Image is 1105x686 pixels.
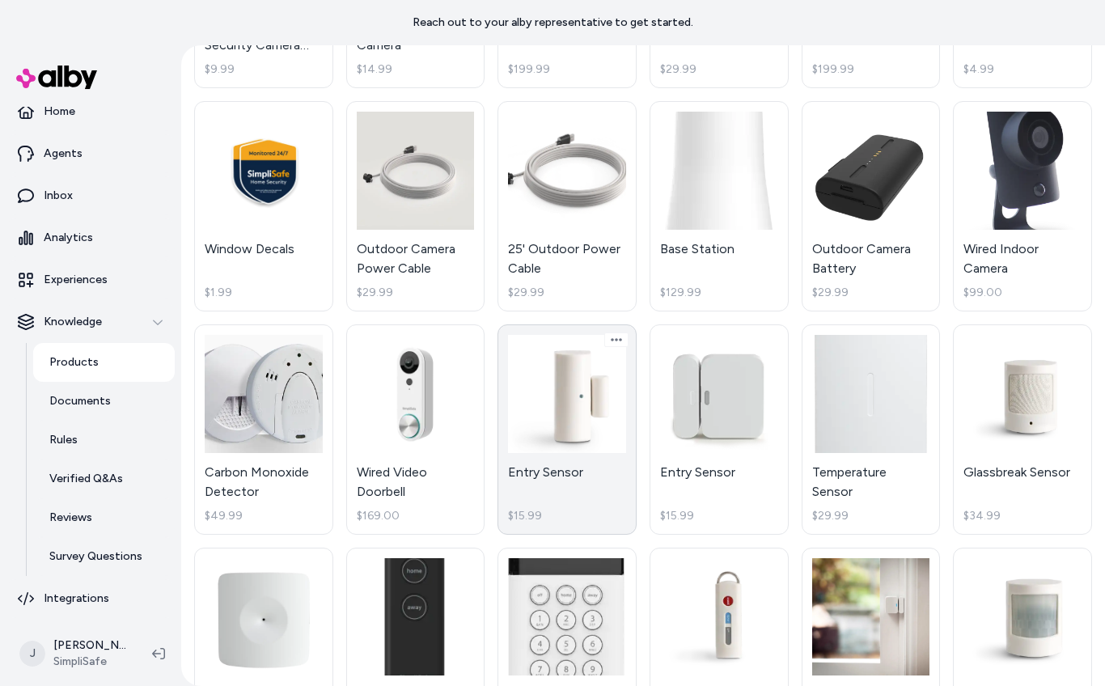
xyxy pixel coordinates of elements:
a: Rules [33,421,175,459]
a: Entry SensorEntry Sensor$15.99 [650,324,789,535]
p: Knowledge [44,314,102,330]
a: Wired Indoor CameraWired Indoor Camera$99.00 [953,101,1092,311]
p: Reach out to your alby representative to get started. [413,15,693,31]
p: Analytics [44,230,93,246]
p: [PERSON_NAME] [53,637,126,654]
a: Survey Questions [33,537,175,576]
a: Window DecalsWindow Decals$1.99 [194,101,333,311]
p: Reviews [49,510,92,526]
span: SimpliSafe [53,654,126,670]
a: Inbox [6,176,175,215]
a: Carbon Monoxide DetectorCarbon Monoxide Detector$49.99 [194,324,333,535]
button: Knowledge [6,303,175,341]
a: Entry SensorEntry Sensor$15.99 [497,324,637,535]
a: Outdoor Camera Power CableOutdoor Camera Power Cable$29.99 [346,101,485,311]
p: Experiences [44,272,108,288]
p: Integrations [44,591,109,607]
a: Home [6,92,175,131]
a: Wired Video DoorbellWired Video Doorbell$169.00 [346,324,485,535]
a: Base StationBase Station$129.99 [650,101,789,311]
a: Temperature SensorTemperature Sensor$29.99 [802,324,941,535]
a: Analytics [6,218,175,257]
button: J[PERSON_NAME]SimpliSafe [10,628,139,680]
span: J [19,641,45,667]
p: Products [49,354,99,371]
a: Agents [6,134,175,173]
a: Experiences [6,260,175,299]
img: alby Logo [16,66,97,89]
p: Survey Questions [49,548,142,565]
a: Reviews [33,498,175,537]
a: Outdoor Camera BatteryOutdoor Camera Battery$29.99 [802,101,941,311]
p: Inbox [44,188,73,204]
a: Products [33,343,175,382]
a: 25' Outdoor Power Cable25' Outdoor Power Cable$29.99 [497,101,637,311]
p: Documents [49,393,111,409]
a: Glassbreak SensorGlassbreak Sensor$34.99 [953,324,1092,535]
a: Integrations [6,579,175,618]
p: Home [44,104,75,120]
p: Rules [49,432,78,448]
p: Agents [44,146,83,162]
a: Verified Q&As [33,459,175,498]
a: Documents [33,382,175,421]
p: Verified Q&As [49,471,123,487]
